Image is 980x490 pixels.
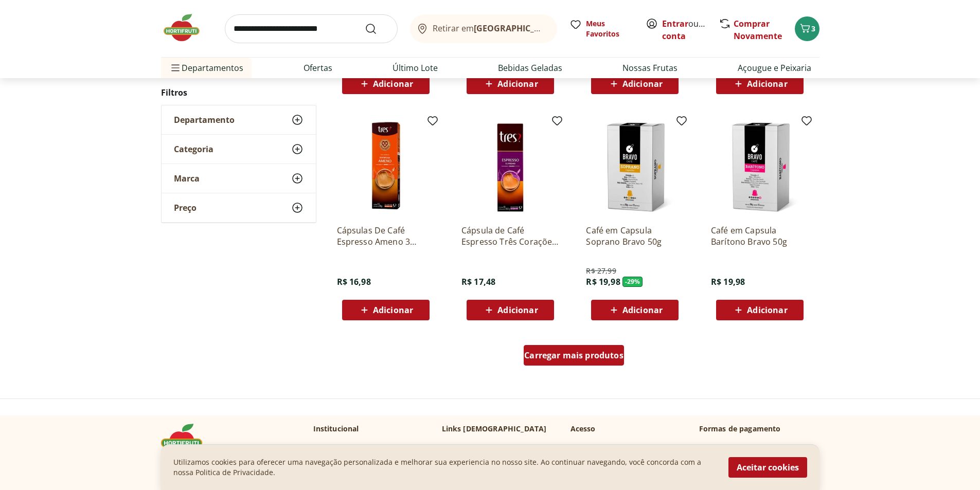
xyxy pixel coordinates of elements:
[174,203,197,213] span: Preço
[622,62,678,74] a: Nossas Frutas
[586,276,620,287] span: R$ 19,98
[461,276,495,287] span: R$ 17,48
[524,351,623,359] span: Carregar mais produtos
[524,345,624,370] a: Carregar mais produtos
[169,56,243,80] span: Departamentos
[442,424,547,434] p: Links [DEMOGRAPHIC_DATA]
[591,300,679,320] button: Adicionar
[467,74,554,94] button: Adicionar
[174,173,200,184] span: Marca
[571,442,590,452] a: Login
[711,119,809,216] img: Café em Capsula Barítono Bravo 50g
[728,457,807,478] button: Aceitar cookies
[461,119,559,216] img: Cápsula de Café Espresso Três Corações Supremo 80g
[467,300,554,320] button: Adicionar
[622,277,643,287] span: - 29 %
[161,12,212,43] img: Hortifruti
[410,14,557,43] button: Retirar em[GEOGRAPHIC_DATA]/[GEOGRAPHIC_DATA]
[662,17,708,42] span: ou
[169,56,182,80] button: Menu
[313,442,348,452] a: Sobre nós
[433,24,546,33] span: Retirar em
[622,306,663,314] span: Adicionar
[442,442,487,452] a: Fale conosco
[162,105,316,134] button: Departamento
[811,24,815,33] span: 3
[586,119,684,216] img: Café em Capsula Soprano Bravo 50g
[711,276,745,287] span: R$ 19,98
[474,23,647,34] b: [GEOGRAPHIC_DATA]/[GEOGRAPHIC_DATA]
[747,80,787,88] span: Adicionar
[591,74,679,94] button: Adicionar
[225,14,398,43] input: search
[161,424,212,455] img: Hortifruti
[461,225,559,247] a: Cápsula de Café Espresso Três Corações Supremo 80g
[699,442,805,452] h3: Receba Ofertas e Promoções!
[173,457,716,478] p: Utilizamos cookies para oferecer uma navegação personalizada e melhorar sua experiencia no nosso ...
[162,135,316,164] button: Categoria
[313,424,359,434] p: Institucional
[337,119,435,216] img: Cápsulas De Café Espresso Ameno 3 Corações 80G
[174,144,213,154] span: Categoria
[711,225,809,247] a: Café em Capsula Barítono Bravo 50g
[586,19,633,39] span: Meus Favoritos
[337,276,371,287] span: R$ 16,98
[342,300,430,320] button: Adicionar
[586,266,616,276] span: R$ 27,99
[586,225,684,247] a: Café em Capsula Soprano Bravo 50g
[497,80,538,88] span: Adicionar
[622,80,663,88] span: Adicionar
[747,306,787,314] span: Adicionar
[393,62,438,74] a: Último Lote
[337,225,435,247] a: Cápsulas De Café Espresso Ameno 3 Corações 80G
[373,306,413,314] span: Adicionar
[734,18,782,42] a: Comprar Novamente
[699,424,819,434] p: Formas de pagamento
[497,306,538,314] span: Adicionar
[162,164,316,193] button: Marca
[174,115,235,125] span: Departamento
[662,18,719,42] a: Criar conta
[373,80,413,88] span: Adicionar
[342,74,430,94] button: Adicionar
[662,18,688,29] a: Entrar
[304,62,332,74] a: Ofertas
[365,23,389,35] button: Submit Search
[716,300,804,320] button: Adicionar
[738,62,811,74] a: Açougue e Peixaria
[162,193,316,222] button: Preço
[161,82,316,103] h2: Filtros
[571,424,596,434] p: Acesso
[795,16,819,41] button: Carrinho
[498,62,562,74] a: Bebidas Geladas
[716,74,804,94] button: Adicionar
[569,19,633,39] a: Meus Favoritos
